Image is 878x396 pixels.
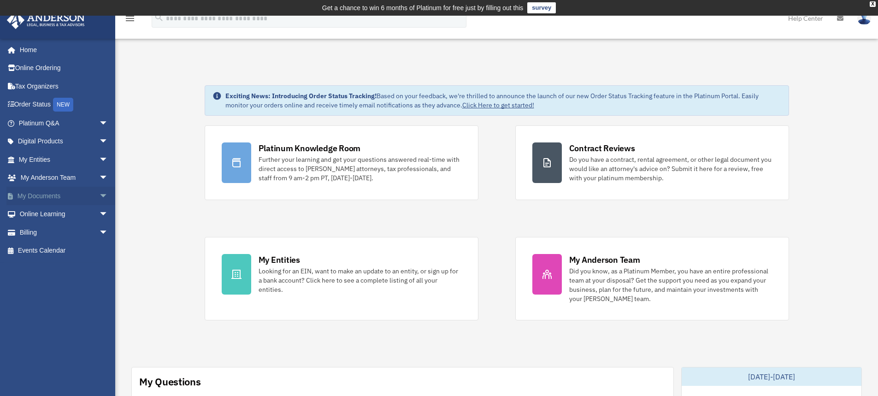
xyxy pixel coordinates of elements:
[99,187,118,206] span: arrow_drop_down
[322,2,524,13] div: Get a chance to win 6 months of Platinum for free just by filling out this
[99,205,118,224] span: arrow_drop_down
[857,12,871,25] img: User Pic
[569,254,640,266] div: My Anderson Team
[154,12,164,23] i: search
[569,266,772,303] div: Did you know, as a Platinum Member, you have an entire professional team at your disposal? Get th...
[6,95,122,114] a: Order StatusNEW
[225,91,781,110] div: Based on your feedback, we're thrilled to announce the launch of our new Order Status Tracking fe...
[205,237,478,320] a: My Entities Looking for an EIN, want to make an update to an entity, or sign up for a bank accoun...
[6,77,122,95] a: Tax Organizers
[6,41,118,59] a: Home
[124,16,136,24] a: menu
[6,132,122,151] a: Digital Productsarrow_drop_down
[870,1,876,7] div: close
[124,13,136,24] i: menu
[6,205,122,224] a: Online Learningarrow_drop_down
[99,150,118,169] span: arrow_drop_down
[515,125,789,200] a: Contract Reviews Do you have a contract, rental agreement, or other legal document you would like...
[259,142,361,154] div: Platinum Knowledge Room
[99,114,118,133] span: arrow_drop_down
[225,92,377,100] strong: Exciting News: Introducing Order Status Tracking!
[99,223,118,242] span: arrow_drop_down
[6,59,122,77] a: Online Ordering
[259,155,461,183] div: Further your learning and get your questions answered real-time with direct access to [PERSON_NAM...
[569,142,635,154] div: Contract Reviews
[4,11,88,29] img: Anderson Advisors Platinum Portal
[139,375,201,389] div: My Questions
[462,101,534,109] a: Click Here to get started!
[99,169,118,188] span: arrow_drop_down
[515,237,789,320] a: My Anderson Team Did you know, as a Platinum Member, you have an entire professional team at your...
[99,132,118,151] span: arrow_drop_down
[6,242,122,260] a: Events Calendar
[527,2,556,13] a: survey
[6,223,122,242] a: Billingarrow_drop_down
[6,169,122,187] a: My Anderson Teamarrow_drop_down
[6,114,122,132] a: Platinum Q&Aarrow_drop_down
[6,187,122,205] a: My Documentsarrow_drop_down
[6,150,122,169] a: My Entitiesarrow_drop_down
[205,125,478,200] a: Platinum Knowledge Room Further your learning and get your questions answered real-time with dire...
[53,98,73,112] div: NEW
[569,155,772,183] div: Do you have a contract, rental agreement, or other legal document you would like an attorney's ad...
[259,254,300,266] div: My Entities
[259,266,461,294] div: Looking for an EIN, want to make an update to an entity, or sign up for a bank account? Click her...
[682,367,861,386] div: [DATE]-[DATE]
